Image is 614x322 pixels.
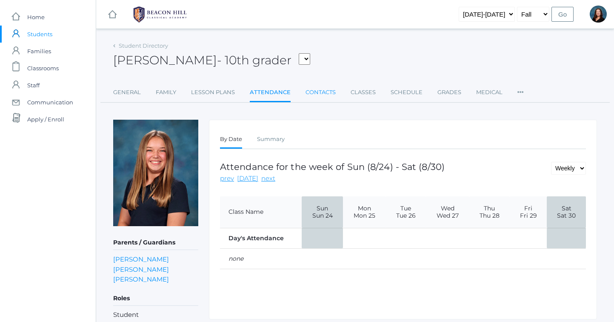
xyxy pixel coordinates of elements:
th: Fri [510,196,547,228]
div: Katie Watters [590,6,607,23]
span: Fri 29 [516,212,540,219]
span: Classrooms [27,60,59,77]
span: Staff [27,77,40,94]
span: Communication [27,94,73,111]
h2: [PERSON_NAME] [113,54,310,67]
a: Lesson Plans [191,84,235,101]
span: Thu 28 [476,212,504,219]
input: Go [551,7,574,22]
a: Attendance [250,84,291,102]
a: Grades [437,84,461,101]
a: Medical [476,84,503,101]
a: [PERSON_NAME] [113,255,169,263]
h1: Attendance for the week of Sun (8/24) - Sat (8/30) [220,162,445,172]
th: Wed [426,196,469,228]
span: Sun 24 [308,212,337,219]
span: Wed 27 [432,212,463,219]
a: prev [220,174,234,184]
th: Sun [302,196,343,228]
h5: Roles [113,291,198,306]
a: [PERSON_NAME] [113,265,169,273]
h5: Parents / Guardians [113,236,198,250]
img: Abigail Watters [113,120,198,226]
a: Summary [257,131,285,148]
span: Home [27,9,45,26]
a: Family [156,84,176,101]
span: Sat 30 [553,212,580,219]
a: Classes [351,84,376,101]
a: By Date [220,131,242,149]
a: Schedule [391,84,423,101]
strong: Day's Attendance [228,234,284,242]
a: next [261,174,275,184]
th: Sat [547,196,586,228]
span: Families [27,43,51,60]
a: [DATE] [237,174,258,184]
span: - 10th grader [217,53,291,67]
th: Mon [343,196,386,228]
span: Mon 25 [349,212,380,219]
a: General [113,84,141,101]
span: Students [27,26,52,43]
th: Tue [386,196,426,228]
img: BHCALogos-05-308ed15e86a5a0abce9b8dd61676a3503ac9727e845dece92d48e8588c001991.png [128,4,192,25]
a: Contacts [306,84,336,101]
li: Student [113,310,198,320]
th: Thu [469,196,510,228]
span: Tue 26 [392,212,420,219]
th: Class Name [220,196,302,228]
a: [PERSON_NAME] [113,275,169,283]
em: none [228,255,243,262]
span: Apply / Enroll [27,111,64,128]
a: Student Directory [119,42,168,49]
